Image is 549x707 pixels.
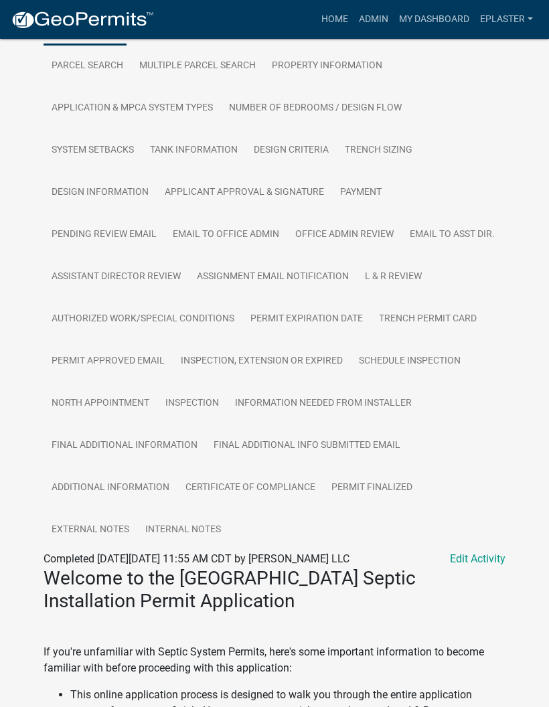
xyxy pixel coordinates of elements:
[221,87,410,130] a: Number of Bedrooms / Design Flow
[177,467,323,509] a: Certificate of Compliance
[227,382,420,425] a: Information Needed from Installer
[165,214,287,256] a: Email to Office Admin
[242,298,371,341] a: Permit Expiration Date
[394,7,475,32] a: My Dashboard
[44,256,189,299] a: Assistant Director Review
[44,45,131,88] a: Parcel search
[354,7,394,32] a: Admin
[44,382,157,425] a: North Appointment
[44,214,165,256] a: Pending review Email
[44,340,173,383] a: Permit Approved Email
[287,214,402,256] a: Office Admin Review
[44,424,206,467] a: Final Additional Information
[173,340,351,383] a: Inspection, Extension or EXPIRED
[142,129,246,172] a: Tank Information
[189,256,357,299] a: Assignment Email Notification
[44,87,221,130] a: Application & MPCA System Types
[44,298,242,341] a: Authorized Work/Special Conditions
[316,7,354,32] a: Home
[402,214,503,256] a: Email to Asst Dir.
[131,45,264,88] a: Multiple Parcel Search
[323,467,420,509] a: Permit Finalized
[351,340,469,383] a: Schedule Inspection
[157,171,332,214] a: Applicant Approval & Signature
[450,551,505,567] a: Edit Activity
[44,171,157,214] a: Design Information
[157,382,227,425] a: Inspection
[332,171,390,214] a: Payment
[44,129,142,172] a: System Setbacks
[44,552,349,565] span: Completed [DATE][DATE] 11:55 AM CDT by [PERSON_NAME] LLC
[357,256,430,299] a: L & R Review
[44,644,505,676] p: If you're unfamiliar with Septic System Permits, here's some important information to become fami...
[137,509,229,552] a: Internal Notes
[475,7,538,32] a: eplaster
[264,45,390,88] a: Property Information
[206,424,408,467] a: Final Additional Info submitted Email
[337,129,420,172] a: Trench Sizing
[371,298,485,341] a: Trench Permit Card
[246,129,337,172] a: Design Criteria
[44,467,177,509] a: Additional Information
[44,567,505,612] h3: Welcome to the [GEOGRAPHIC_DATA] Septic Installation Permit Application
[44,509,137,552] a: External Notes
